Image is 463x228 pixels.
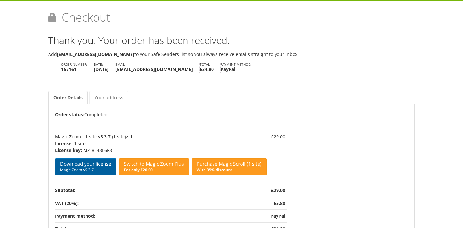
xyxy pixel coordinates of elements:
li: Date: [94,63,115,73]
strong: License key: [55,147,82,153]
a: Purchase Magic Scroll (1 site)With 35% discount [192,158,267,175]
bdi: 34.80 [200,66,214,72]
bdi: 29.00 [271,187,285,193]
span: £ [274,200,276,206]
th: Subtotal: [55,184,268,197]
b: With 35% discount [197,167,232,172]
li: Order number: [61,63,94,73]
h1: Checkout [48,11,415,29]
strong: License: [55,140,73,147]
a: Order Details [48,91,88,104]
strong: [DATE] [94,66,109,73]
li: Total: [200,63,221,73]
p: 1 site [55,140,267,147]
bdi: 5.80 [274,200,285,206]
a: Download your licenseMagic Zoom v5.3.7 [55,158,116,175]
th: Payment method: [55,209,268,222]
li: Payment method: [221,63,258,73]
strong: 157161 [61,66,87,73]
span: Magic Zoom v5.3.7 [60,167,111,172]
p: Completed [55,111,408,118]
span: £ [271,187,274,193]
th: VAT (20%): [55,197,268,209]
p: Add to your Safe Senders list so you always receive emails straight to your inbox! [48,50,415,58]
a: Your address [89,91,128,104]
td: Magic Zoom - 1 site v5.3.7 (1 site) [55,131,268,184]
p: Thank you. Your order has been received. [48,37,415,44]
b: [EMAIL_ADDRESS][DOMAIN_NAME] [57,51,134,57]
strong: × 1 [126,134,132,140]
bdi: 29.00 [271,134,285,140]
b: For only £20.00 [124,167,153,172]
li: Email: [115,63,200,73]
span: £ [271,134,274,140]
strong: PayPal [221,66,251,73]
strong: [EMAIL_ADDRESS][DOMAIN_NAME] [115,66,193,73]
a: Switch to Magic Zoom PlusFor only £20.00 [119,158,189,175]
td: PayPal [268,209,287,222]
b: Order status: [55,111,84,118]
span: £ [200,66,202,72]
p: MZ-8E48E6F8 [55,147,267,153]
